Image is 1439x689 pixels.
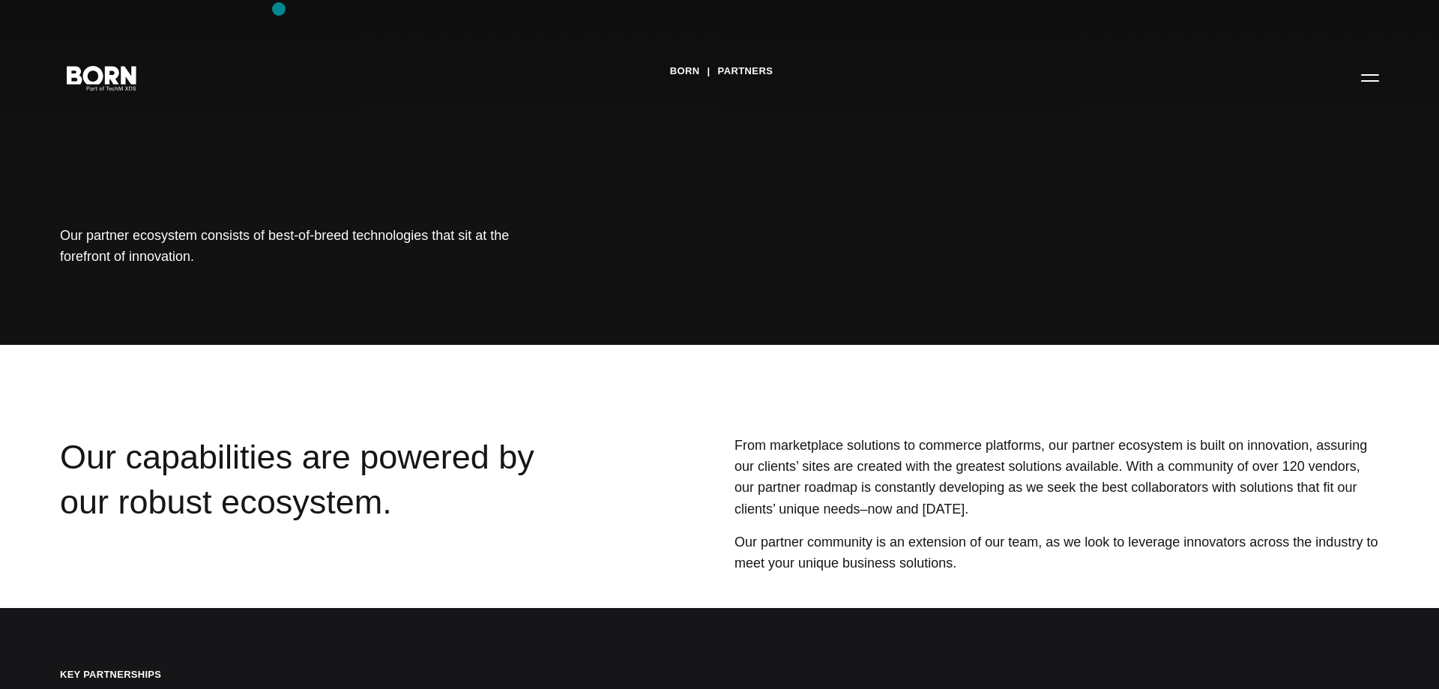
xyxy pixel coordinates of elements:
p: From marketplace solutions to commerce platforms, our partner ecosystem is built on innovation, a... [734,435,1379,520]
div: Our capabilities are powered by our robust ecosystem. [60,435,592,578]
a: Partners [718,60,773,82]
button: Open [1352,61,1388,93]
p: Our partner community is an extension of our team, as we look to leverage innovators across the i... [734,532,1379,574]
a: BORN [670,60,700,82]
h1: Our partner ecosystem consists of best-of-breed technologies that sit at the forefront of innovat... [60,225,510,267]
